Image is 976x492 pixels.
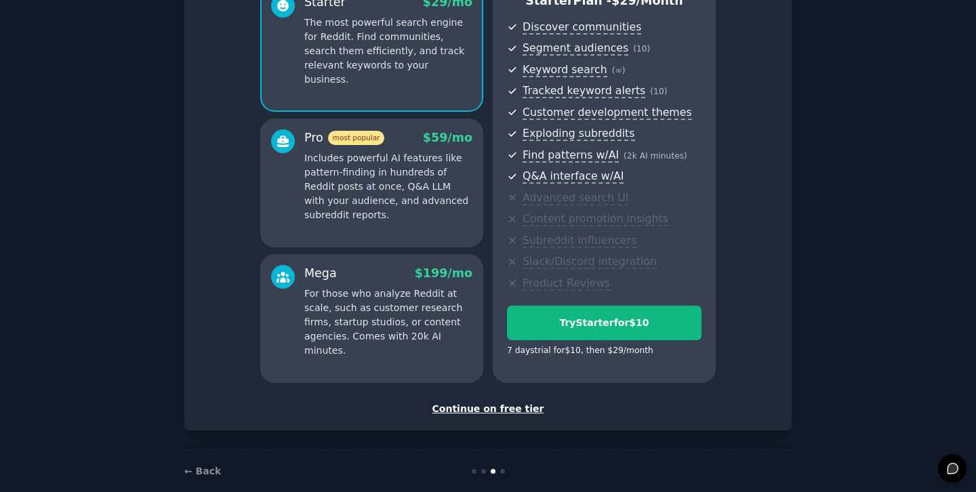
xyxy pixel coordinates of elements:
span: Q&A interface w/AI [523,169,624,184]
p: The most powerful search engine for Reddit. Find communities, search them efficiently, and track ... [304,16,472,87]
span: Advanced search UI [523,191,628,205]
span: Segment audiences [523,41,628,56]
span: Subreddit influencers [523,234,636,248]
span: Keyword search [523,63,607,77]
span: Slack/Discord integration [523,255,657,269]
div: Mega [304,265,337,282]
span: ( 10 ) [633,44,650,54]
div: Try Starter for $10 [508,316,701,330]
span: ( 2k AI minutes ) [624,151,687,161]
span: Exploding subreddits [523,127,634,141]
button: TryStarterfor$10 [507,306,701,340]
span: Find patterns w/AI [523,148,619,163]
span: Tracked keyword alerts [523,84,645,98]
div: 7 days trial for $10 , then $ 29 /month [507,345,653,357]
span: Customer development themes [523,106,692,120]
span: $ 59 /mo [423,131,472,144]
span: $ 199 /mo [415,266,472,280]
div: Pro [304,129,384,146]
span: Content promotion insights [523,212,668,226]
div: Continue on free tier [199,402,777,416]
span: ( 10 ) [650,87,667,96]
p: For those who analyze Reddit at scale, such as customer research firms, startup studios, or conte... [304,287,472,358]
a: ← Back [184,466,221,476]
span: ( ∞ ) [612,66,626,75]
span: Product Reviews [523,276,610,291]
span: most popular [328,131,385,145]
p: Includes powerful AI features like pattern-finding in hundreds of Reddit posts at once, Q&A LLM w... [304,151,472,222]
span: Discover communities [523,20,641,35]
